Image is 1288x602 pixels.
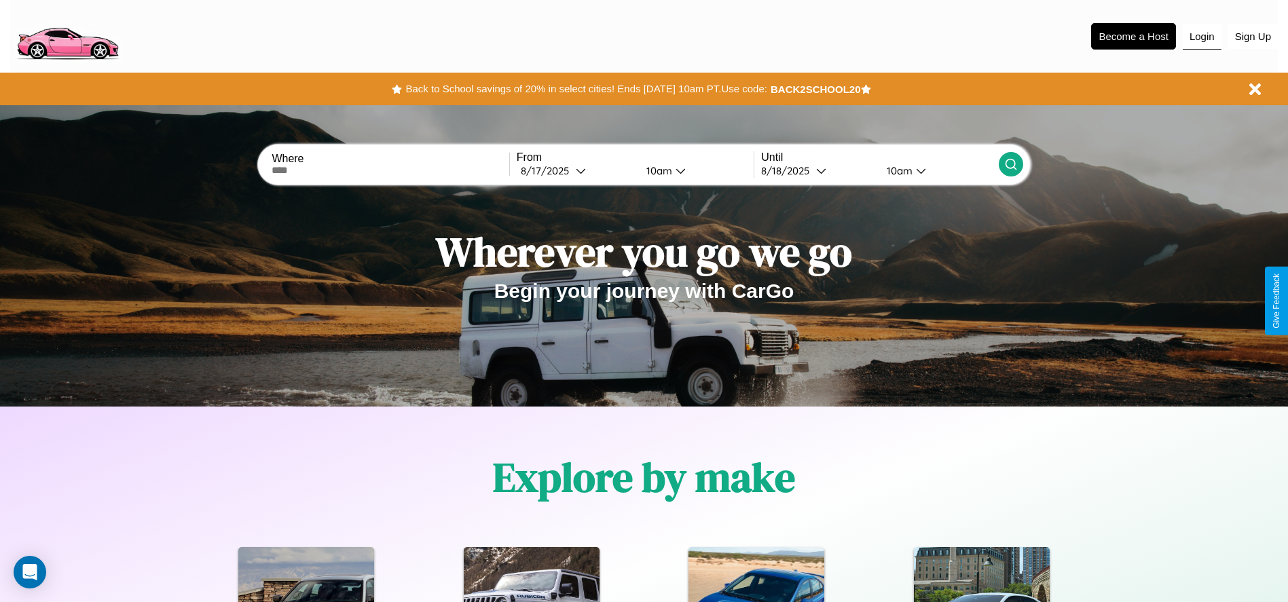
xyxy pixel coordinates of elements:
button: Back to School savings of 20% in select cities! Ends [DATE] 10am PT.Use code: [402,79,770,98]
b: BACK2SCHOOL20 [771,83,861,95]
button: 8/17/2025 [517,164,636,178]
div: Open Intercom Messenger [14,556,46,588]
div: 10am [640,164,676,177]
button: Sign Up [1228,24,1278,49]
button: Become a Host [1091,23,1176,50]
h1: Explore by make [493,449,795,505]
div: 8 / 18 / 2025 [761,164,816,177]
label: Until [761,151,998,164]
div: 10am [880,164,916,177]
div: 8 / 17 / 2025 [521,164,576,177]
label: From [517,151,754,164]
button: Login [1183,24,1221,50]
div: Give Feedback [1272,274,1281,328]
img: logo [10,7,124,63]
button: 10am [636,164,754,178]
label: Where [272,153,509,165]
button: 10am [876,164,999,178]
